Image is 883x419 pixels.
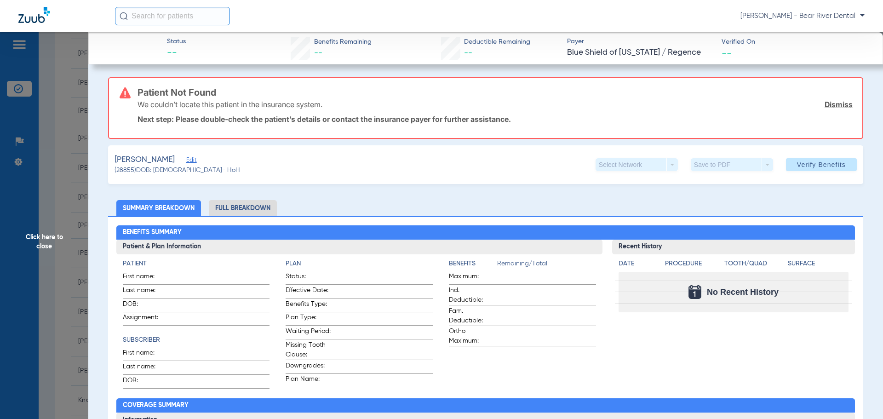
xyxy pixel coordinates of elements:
span: Deductible Remaining [464,37,530,47]
app-breakdown-title: Tooth/Quad [724,259,785,272]
h4: Procedure [665,259,721,269]
span: -- [464,49,472,57]
img: error-icon [120,87,131,98]
span: Verified On [722,37,868,47]
span: Blue Shield of [US_STATE] / Regence [567,47,714,58]
span: Payer [567,37,714,46]
li: Summary Breakdown [116,200,201,216]
h3: Patient & Plan Information [116,240,602,254]
h4: Date [619,259,657,269]
span: Last name: [123,362,168,374]
span: [PERSON_NAME] - Bear River Dental [740,11,865,21]
span: -- [314,49,322,57]
h3: Recent History [612,240,855,254]
img: Zuub Logo [18,7,50,23]
img: Search Icon [120,12,128,20]
span: Benefits Type: [286,299,331,312]
span: Verify Benefits [797,161,846,168]
span: Downgrades: [286,361,331,373]
img: Calendar [688,285,701,299]
span: Effective Date: [286,286,331,298]
span: Missing Tooth Clause: [286,340,331,360]
span: Plan Name: [286,374,331,387]
p: Next step: Please double-check the patient’s details or contact the insurance payer for further a... [138,115,853,124]
span: DOB: [123,299,168,312]
h4: Plan [286,259,433,269]
span: [PERSON_NAME] [115,154,175,166]
h2: Benefits Summary [116,225,855,240]
span: Ind. Deductible: [449,286,494,305]
span: Fam. Deductible: [449,306,494,326]
span: Maximum: [449,272,494,284]
span: Waiting Period: [286,327,331,339]
app-breakdown-title: Date [619,259,657,272]
a: Dismiss [825,100,853,109]
app-breakdown-title: Benefits [449,259,497,272]
span: (28855) DOB: [DEMOGRAPHIC_DATA] - HoH [115,166,240,175]
span: Edit [186,157,195,166]
p: We couldn’t locate this patient in the insurance system. [138,100,322,109]
h3: Patient Not Found [138,88,853,97]
button: Verify Benefits [786,158,857,171]
input: Search for patients [115,7,230,25]
h4: Benefits [449,259,497,269]
span: Assignment: [123,313,168,325]
h4: Surface [788,259,849,269]
span: Ortho Maximum: [449,327,494,346]
h4: Subscriber [123,335,270,345]
span: First name: [123,272,168,284]
span: Remaining/Total [497,259,596,272]
span: -- [167,47,186,60]
span: Status [167,37,186,46]
span: DOB: [123,376,168,388]
app-breakdown-title: Surface [788,259,849,272]
li: Full Breakdown [209,200,277,216]
span: Benefits Remaining [314,37,372,47]
h4: Patient [123,259,270,269]
span: Status: [286,272,331,284]
h2: Coverage Summary [116,398,855,413]
span: First name: [123,348,168,361]
span: -- [722,48,732,57]
h4: Tooth/Quad [724,259,785,269]
iframe: Chat Widget [837,375,883,419]
span: No Recent History [707,287,779,297]
span: Last name: [123,286,168,298]
app-breakdown-title: Procedure [665,259,721,272]
span: Plan Type: [286,313,331,325]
